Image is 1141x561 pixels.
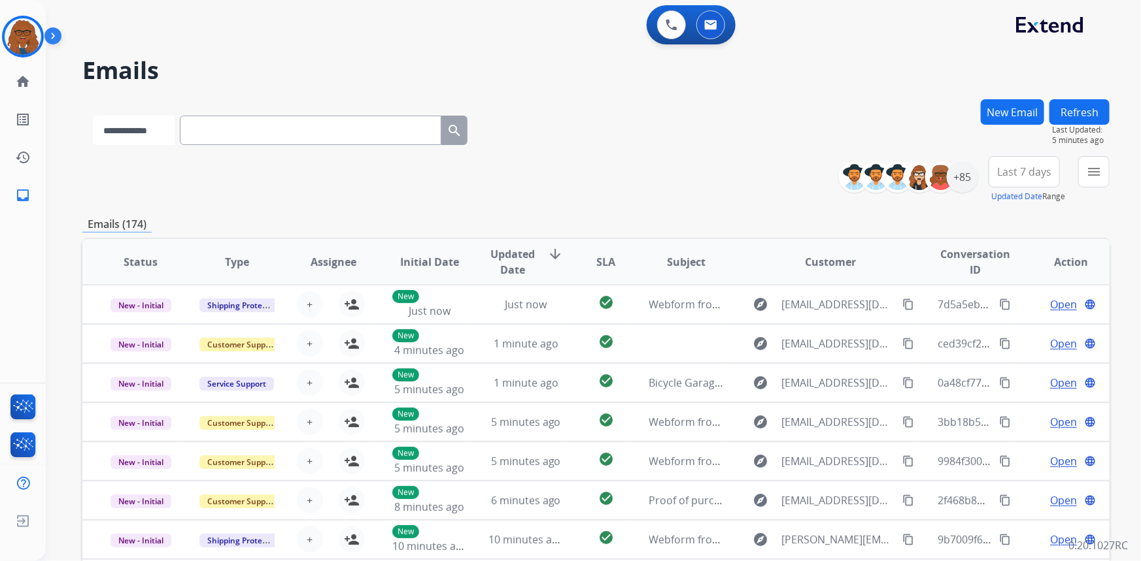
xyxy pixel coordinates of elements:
[753,453,769,469] mat-icon: explore
[297,409,323,435] button: +
[488,246,537,278] span: Updated Date
[938,415,1138,429] span: 3bb18b55-17a1-4f2a-8bf5-0220b264582d
[999,416,1011,428] mat-icon: content_copy
[15,112,31,127] mat-icon: list_alt
[491,454,561,468] span: 5 minutes ago
[307,336,313,351] span: +
[938,246,1012,278] span: Conversation ID
[1068,537,1128,553] p: 0.20.1027RC
[938,336,1133,351] span: ced39cf2-864b-4dce-88d6-b953de74af7f
[111,377,171,391] span: New - Initial
[999,338,1011,349] mat-icon: content_copy
[598,412,614,428] mat-icon: check_circle
[392,408,419,421] p: New
[344,492,360,508] mat-icon: person_add
[902,455,914,467] mat-icon: content_copy
[1049,99,1110,125] button: Refresh
[902,377,914,389] mat-icon: content_copy
[111,534,171,547] span: New - Initial
[307,453,313,469] span: +
[999,494,1011,506] mat-icon: content_copy
[494,376,558,390] span: 1 minute ago
[753,336,769,351] mat-icon: explore
[307,375,313,391] span: +
[649,454,945,468] span: Webform from [EMAIL_ADDRESS][DOMAIN_NAME] on [DATE]
[782,453,896,469] span: [EMAIL_ADDRESS][DOMAIN_NAME]
[491,415,561,429] span: 5 minutes ago
[598,373,614,389] mat-icon: check_circle
[1084,455,1096,467] mat-icon: language
[392,486,419,499] p: New
[1050,375,1077,391] span: Open
[782,492,896,508] span: [EMAIL_ADDRESS][DOMAIN_NAME]
[938,532,1133,547] span: 9b7009f6-b271-4c39-a24a-eefc26c1d1c9
[999,377,1011,389] mat-icon: content_copy
[1050,336,1077,351] span: Open
[124,254,158,270] span: Status
[806,254,857,270] span: Customer
[344,336,360,351] mat-icon: person_add
[394,421,464,436] span: 5 minutes ago
[392,290,419,303] p: New
[902,338,914,349] mat-icon: content_copy
[394,500,464,514] span: 8 minutes ago
[1084,377,1096,389] mat-icon: language
[598,530,614,545] mat-icon: check_circle
[111,416,171,430] span: New - Initial
[199,494,284,508] span: Customer Support
[598,295,614,310] mat-icon: check_circle
[753,532,769,547] mat-icon: explore
[991,191,1065,202] span: Range
[297,370,323,396] button: +
[1084,534,1096,545] mat-icon: language
[649,415,945,429] span: Webform from [EMAIL_ADDRESS][DOMAIN_NAME] on [DATE]
[307,492,313,508] span: +
[1084,494,1096,506] mat-icon: language
[394,343,464,357] span: 4 minutes ago
[491,493,561,507] span: 6 minutes ago
[938,493,1136,507] span: 2f468b8b-a35f-4774-846e-931da76554be
[392,329,419,342] p: New
[999,298,1011,310] mat-icon: content_copy
[999,534,1011,545] mat-icon: content_copy
[199,534,289,547] span: Shipping Protection
[649,532,1027,547] span: Webform from [PERSON_NAME][EMAIL_ADDRESS][DOMAIN_NAME] on [DATE]
[344,375,360,391] mat-icon: person_add
[902,534,914,545] mat-icon: content_copy
[938,376,1133,390] span: 0a48cf77-fa2d-409e-b0ea-94bd815a6e1f
[598,451,614,467] mat-icon: check_circle
[82,216,152,232] p: Emails (174)
[15,187,31,203] mat-icon: inbox
[199,298,289,312] span: Shipping Protection
[297,330,323,357] button: +
[82,57,1110,84] h2: Emails
[938,297,1140,312] span: 7d5a5eb7-1b6e-4ab5-9d9b-924650fae04c
[344,414,360,430] mat-icon: person_add
[297,291,323,317] button: +
[667,254,706,270] span: Subject
[409,304,451,318] span: Just now
[111,455,171,469] span: New - Initial
[947,161,978,193] div: +85
[392,368,419,381] p: New
[344,297,360,312] mat-icon: person_add
[199,338,284,351] span: Customer Support
[782,297,896,312] span: [EMAIL_ADDRESS][DOMAIN_NAME]
[111,338,171,351] span: New - Initial
[981,99,1044,125] button: New Email
[15,150,31,165] mat-icon: history
[111,494,171,508] span: New - Initial
[394,460,464,475] span: 5 minutes ago
[392,525,419,538] p: New
[505,297,547,312] span: Just now
[649,493,738,507] span: Proof of purchase
[199,377,274,391] span: Service Support
[902,494,914,506] mat-icon: content_copy
[596,254,615,270] span: SLA
[1084,338,1096,349] mat-icon: language
[1050,492,1077,508] span: Open
[297,526,323,553] button: +
[344,453,360,469] mat-icon: person_add
[5,18,41,55] img: avatar
[753,414,769,430] mat-icon: explore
